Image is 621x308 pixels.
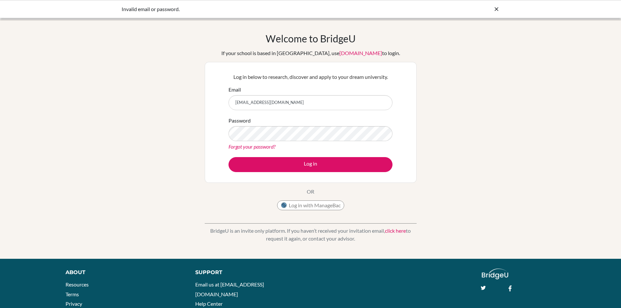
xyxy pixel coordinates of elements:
[307,188,314,196] p: OR
[122,5,402,13] div: Invalid email or password.
[385,227,406,234] a: click here
[266,33,356,44] h1: Welcome to BridgeU
[482,269,508,279] img: logo_white@2x-f4f0deed5e89b7ecb1c2cc34c3e3d731f90f0f143d5ea2071677605dd97b5244.png
[229,117,251,125] label: Password
[229,86,241,94] label: Email
[205,227,417,242] p: BridgeU is an invite only platform. If you haven’t received your invitation email, to request it ...
[229,157,392,172] button: Log in
[66,291,79,297] a: Terms
[195,301,223,307] a: Help Center
[339,50,382,56] a: [DOMAIN_NAME]
[66,301,82,307] a: Privacy
[195,269,303,276] div: Support
[229,143,275,150] a: Forgot your password?
[229,73,392,81] p: Log in below to research, discover and apply to your dream university.
[221,49,400,57] div: If your school is based in [GEOGRAPHIC_DATA], use to login.
[277,200,344,210] button: Log in with ManageBac
[195,281,264,297] a: Email us at [EMAIL_ADDRESS][DOMAIN_NAME]
[66,281,89,287] a: Resources
[66,269,181,276] div: About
